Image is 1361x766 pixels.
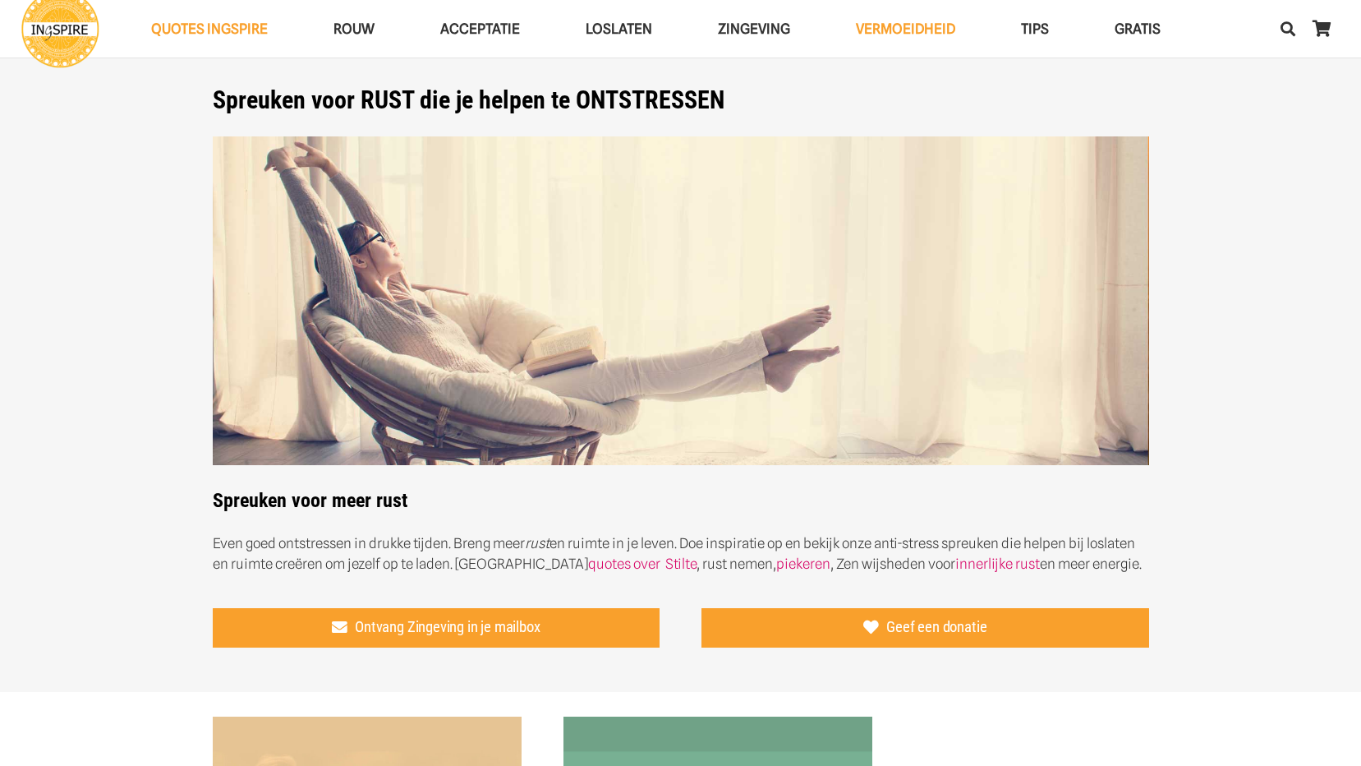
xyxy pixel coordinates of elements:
a: TIPSTIPS Menu [988,8,1082,50]
span: TIPS [1021,21,1049,37]
a: Ontvang Zingeving in je mailbox [213,608,660,648]
strong: Spreuken voor meer rust [213,489,407,512]
span: GRATIS [1115,21,1161,37]
a: GRATISGRATIS Menu [1082,8,1193,50]
a: AcceptatieAcceptatie Menu [407,8,553,50]
span: Loslaten [586,21,652,37]
a: LoslatenLoslaten Menu [553,8,685,50]
span: Ontvang Zingeving in je mailbox [355,619,540,637]
a: Zoeken [1271,8,1304,49]
a: ZingevingZingeving Menu [685,8,823,50]
span: ROUW [333,21,375,37]
a: ROUWROUW Menu [301,8,407,50]
span: VERMOEIDHEID [856,21,955,37]
img: Spreuken voor rust om te ontstressen - ingspire.nl [213,136,1149,466]
a: VERMOEIDHEIDVERMOEIDHEID Menu [823,8,988,50]
a: quotes over Stilte [588,556,697,572]
span: Geef een donatie [886,619,986,637]
span: Zingeving [718,21,790,37]
a: QUOTES INGSPIREQUOTES INGSPIRE Menu [118,8,301,50]
p: Even goed ontstressen in drukke tijden. Breng meer en ruimte in je leven. Doe inspiratie op en be... [213,533,1149,574]
span: QUOTES INGSPIRE [151,21,268,37]
a: piekeren [776,556,830,572]
a: innerlijke rust [955,556,1040,572]
a: Geef een donatie [701,608,1149,648]
em: rust [525,535,549,551]
span: Acceptatie [440,21,520,37]
h1: Spreuken voor RUST die je helpen te ONTSTRESSEN [213,85,1149,115]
